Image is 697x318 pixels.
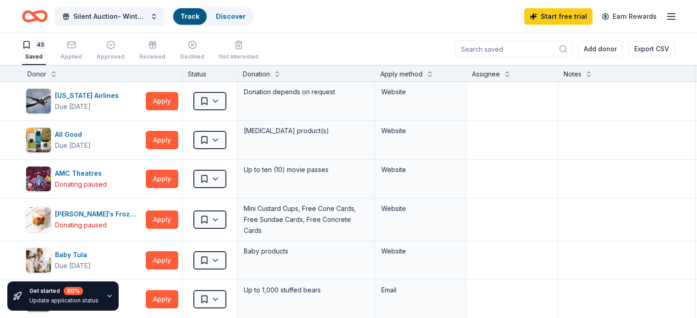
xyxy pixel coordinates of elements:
div: Donating paused [55,220,107,231]
div: Saved [22,53,46,60]
div: Website [381,86,460,97]
img: Image for Andy's Frozen Custard [26,207,51,232]
div: [PERSON_NAME]'s Frozen Custard [55,209,142,220]
div: Update application status [29,297,99,304]
button: Applied [60,37,82,65]
button: Not interested [219,37,258,65]
button: Silent Auction- Winter Wonderland [55,7,165,26]
div: Baby products [243,245,369,258]
button: Apply [146,210,178,229]
div: Declined [180,53,204,60]
div: 43 [35,40,46,49]
a: Start free trial [524,8,593,25]
a: Home [22,5,48,27]
button: Apply [146,290,178,308]
div: [US_STATE] Airlines [55,90,122,101]
div: Get started [29,287,99,295]
button: Apply [146,131,178,149]
a: Track [181,12,199,20]
button: Image for Andy's Frozen Custard[PERSON_NAME]'s Frozen CustardDonating paused [26,207,142,232]
img: Image for Baby Tula [26,248,51,273]
span: Silent Auction- Winter Wonderland [73,11,147,22]
img: Image for All Good [26,128,51,152]
img: Image for AMC Theatres [26,167,51,191]
div: Website [381,203,460,214]
div: Baby Tula [55,249,91,260]
div: Not interested [219,53,258,60]
div: Received [139,53,165,60]
button: Export CSV [628,41,675,57]
div: Donation depends on request [243,86,369,98]
div: [MEDICAL_DATA] product(s) [243,124,369,137]
img: Image for Alaska Airlines [26,89,51,113]
div: Due [DATE] [55,101,91,112]
div: Approved [97,53,125,60]
a: Earn Rewards [596,8,662,25]
div: Donation [243,69,270,80]
div: Notes [564,69,582,80]
div: Up to ten (10) movie passes [243,163,369,176]
button: 43Saved [22,37,46,65]
div: Up to 1,000 stuffed bears [243,284,369,296]
button: Approved [97,37,125,65]
div: Due [DATE] [55,140,91,151]
div: Website [381,164,460,175]
div: Website [381,125,460,136]
div: Applied [60,53,82,60]
button: TrackDiscover [172,7,254,26]
div: Apply method [380,69,423,80]
button: Image for Alaska Airlines[US_STATE] AirlinesDue [DATE] [26,88,142,114]
div: Donating paused [55,179,107,190]
div: Website [381,246,460,257]
button: Received [139,37,165,65]
div: Email [381,285,460,296]
div: 80 % [64,287,83,295]
div: Assignee [472,69,500,80]
button: Apply [146,92,178,110]
button: Image for All GoodAll GoodDue [DATE] [26,127,142,153]
button: Image for AMC TheatresAMC TheatresDonating paused [26,166,142,192]
div: All Good [55,129,91,140]
input: Search saved [455,41,572,57]
a: Discover [216,12,246,20]
button: Add donor [578,41,623,57]
button: Image for Baby TulaBaby TulaDue [DATE] [26,248,142,273]
button: Apply [146,170,178,188]
div: Status [182,65,237,81]
button: Apply [146,251,178,269]
button: Declined [180,37,204,65]
div: Due [DATE] [55,260,91,271]
div: AMC Theatres [55,168,107,179]
div: Mini Custard Cups, Free Cone Cards, Free Sundae Cards, Free Concrete Cards [243,202,369,237]
div: Donor [27,69,46,80]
